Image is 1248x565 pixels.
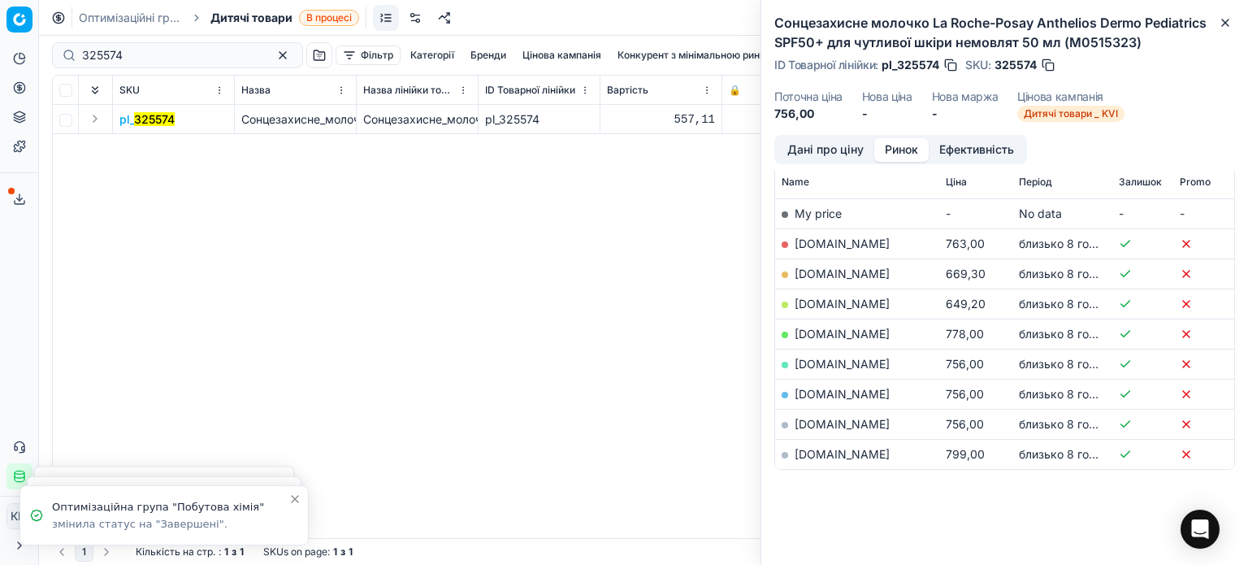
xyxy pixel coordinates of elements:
[1180,176,1211,189] span: Promo
[777,138,874,162] button: Дані про ціну
[349,545,353,558] strong: 1
[136,545,244,558] div: :
[1019,267,1140,280] span: близько 8 годин тому
[333,545,337,558] strong: 1
[795,237,890,250] a: [DOMAIN_NAME]
[119,111,175,128] span: pl_
[932,91,999,102] dt: Нова маржа
[946,327,984,341] span: 778,00
[1017,106,1124,122] span: Дитячі товари _ KVI
[1119,176,1162,189] span: Залишок
[946,176,967,189] span: Ціна
[1173,198,1234,228] td: -
[516,46,608,65] button: Цінова кампанія
[241,112,945,126] span: Сонцезахисне_молочко_La_Roche-Posay_Anthelios_Dermo_Pediatrics_SPF50+_для_чутливої_шкіри_немовлят...
[285,489,305,509] button: Close toast
[136,545,215,558] span: Кількість на стр.
[795,327,890,341] a: [DOMAIN_NAME]
[485,111,593,128] div: pl_325574
[1019,447,1140,461] span: близько 8 годин тому
[611,46,827,65] button: Конкурент з мінімальною ринковою ціною
[607,111,715,128] div: 557,11
[1019,297,1140,311] span: близько 8 годин тому
[340,545,345,558] strong: з
[862,91,912,102] dt: Нова ціна
[862,106,912,122] dd: -
[97,542,116,562] button: Go to next page
[929,138,1025,162] button: Ефективність
[607,84,648,97] span: Вартість
[241,84,271,97] span: Назва
[52,517,288,532] div: змінила статус на "Завершені".
[210,10,359,26] span: Дитячі товариВ процесі
[85,80,105,100] button: Expand all
[464,46,513,65] button: Бренди
[795,447,890,461] a: [DOMAIN_NAME]
[79,10,183,26] a: Оптимізаційні групи
[774,13,1235,52] h2: Сонцезахисне молочко La Roche-Posay Anthelios Dermo Pediatrics SPF50+ для чутливої шкіри немовлят...
[119,111,175,128] button: pl_325574
[795,206,842,220] span: My price
[946,387,984,401] span: 756,00
[1112,198,1173,228] td: -
[79,10,359,26] nav: breadcrumb
[774,91,843,102] dt: Поточна ціна
[363,84,455,97] span: Назва лінійки товарів
[795,417,890,431] a: [DOMAIN_NAME]
[82,47,260,63] input: Пошук по SKU або назві
[774,59,878,71] span: ID Товарної лінійки :
[729,84,741,97] span: 🔒
[946,447,985,461] span: 799,00
[939,198,1012,228] td: -
[882,57,939,73] span: pl_325574
[1019,237,1140,250] span: близько 8 годин тому
[134,112,175,126] mark: 325574
[1012,198,1112,228] td: No data
[6,503,32,529] button: КM
[299,10,359,26] span: В процесі
[224,545,228,558] strong: 1
[404,46,461,65] button: Категорії
[363,111,471,128] div: Сонцезахисне_молочко_La_Roche-Posay_Anthelios_Dermo_Pediatrics_SPF50+_для_чутливої_шкіри_немовлят...
[1019,387,1140,401] span: близько 8 годин тому
[946,237,985,250] span: 763,00
[946,267,986,280] span: 669,30
[795,267,890,280] a: [DOMAIN_NAME]
[52,542,116,562] nav: pagination
[52,542,71,562] button: Go to previous page
[946,297,986,311] span: 649,20
[932,106,999,122] dd: -
[336,46,401,65] button: Фільтр
[774,106,843,122] dd: 756,00
[782,176,809,189] span: Name
[210,10,292,26] span: Дитячі товари
[119,84,140,97] span: SKU
[1019,327,1140,341] span: близько 8 годин тому
[232,545,236,558] strong: з
[795,387,890,401] a: [DOMAIN_NAME]
[965,59,991,71] span: SKU :
[874,138,929,162] button: Ринок
[795,357,890,371] a: [DOMAIN_NAME]
[85,109,105,128] button: Expand
[75,542,93,562] button: 1
[1019,357,1140,371] span: близько 8 годин тому
[994,57,1037,73] span: 325574
[263,545,330,558] span: SKUs on page :
[795,297,890,311] a: [DOMAIN_NAME]
[946,417,984,431] span: 756,00
[1181,510,1220,549] div: Open Intercom Messenger
[1019,417,1140,431] span: близько 8 годин тому
[1019,176,1052,189] span: Період
[7,504,32,528] span: КM
[1017,91,1124,102] dt: Цінова кампанія
[52,499,288,515] div: Оптимізаційна група "Побутова хімія"
[240,545,244,558] strong: 1
[485,84,575,97] span: ID Товарної лінійки
[946,357,984,371] span: 756,00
